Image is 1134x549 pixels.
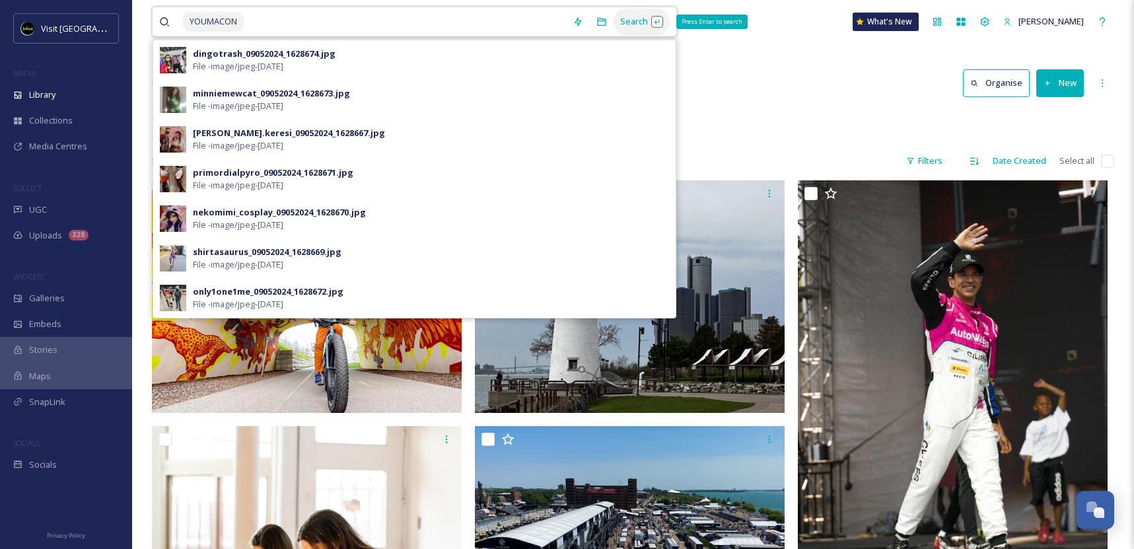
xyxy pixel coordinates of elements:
span: Socials [29,458,57,471]
span: MEDIA [13,68,36,78]
img: tab_keywords_by_traffic_grey.svg [131,77,142,87]
span: [PERSON_NAME] [1018,15,1084,27]
div: Domain: [DOMAIN_NAME] [34,34,145,45]
span: Visit [GEOGRAPHIC_DATA] [41,22,143,34]
div: Filters [900,148,949,174]
div: Search [614,9,670,34]
span: SOCIALS [13,438,40,448]
button: Organise [963,69,1030,96]
span: YOUMACON [183,12,244,31]
span: File - image/jpeg - [DATE] [193,258,283,271]
div: dingotrash_09052024_1628674.jpg [193,48,336,60]
div: v 4.0.25 [37,21,65,32]
img: 52fe9a7c-93b9-406d-84b1-d1c3215f016e.jpg [160,87,186,113]
div: Press Enter to search [676,15,748,29]
img: tab_domain_overview_orange.svg [36,77,46,87]
span: 5447 file s [152,155,188,167]
span: Select all [1059,155,1094,167]
img: 619470cf-1b6c-439e-89bf-ac91496f93d3.jpg [160,166,186,192]
span: Uploads [29,229,62,242]
span: Galleries [29,292,65,305]
span: Embeds [29,318,61,330]
img: website_grey.svg [21,34,32,45]
img: logo_orange.svg [21,21,32,32]
div: [PERSON_NAME].keresi_09052024_1628667.jpg [193,127,385,139]
span: File - image/jpeg - [DATE] [193,219,283,231]
span: Stories [29,344,57,356]
div: 328 [69,230,89,240]
button: Open Chat [1076,491,1114,529]
span: SnapLink [29,396,65,408]
button: New [1036,69,1084,96]
a: Privacy Policy [47,527,85,542]
span: File - image/jpeg - [DATE] [193,60,283,73]
a: What's New [853,13,919,31]
span: File - image/jpeg - [DATE] [193,179,283,192]
div: Domain Overview [50,78,118,87]
div: only1one1me_09052024_1628672.jpg [193,285,343,298]
span: File - image/jpeg - [DATE] [193,139,283,152]
a: Organise [963,69,1036,96]
span: Library [29,89,55,101]
img: VISIT%20DETROIT%20LOGO%20-%20BLACK%20BACKGROUND.png [21,22,34,35]
div: nekomimi_cosplay_09052024_1628670.jpg [193,206,366,219]
div: shirtasaurus_09052024_1628669.jpg [193,246,341,258]
a: [PERSON_NAME] [997,9,1090,34]
span: WIDGETS [13,272,44,281]
span: File - image/jpeg - [DATE] [193,298,283,311]
img: 9a7fd1ed-d39c-4aeb-bf0d-a2c907ac6b25.jpg [160,205,186,232]
span: Media Centres [29,140,87,153]
span: Collections [29,114,73,127]
div: Date Created [986,148,1053,174]
img: 377884eb-14d0-421d-ba87-7abcef41dd75.jpg [160,285,186,311]
span: Privacy Policy [47,531,85,540]
span: Maps [29,370,51,383]
span: COLLECT [13,183,42,193]
div: primordialpyro_09052024_1628671.jpg [193,166,353,179]
img: e041a4b2-85a4-4c56-9179-43a28955e5c4.jpg [160,47,186,73]
div: minniemewcat_09052024_1628673.jpg [193,87,350,100]
span: File - image/jpeg - [DATE] [193,100,283,112]
div: Keywords by Traffic [146,78,223,87]
span: UGC [29,203,47,216]
img: da2911d2-b5a6-4516-bff4-57068d7bac9e.jpg [160,245,186,272]
img: 5b423f94-390f-4be8-836b-4c91b6dbb76c.jpg [160,126,186,153]
img: IMG_3541.jpg [152,180,462,413]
